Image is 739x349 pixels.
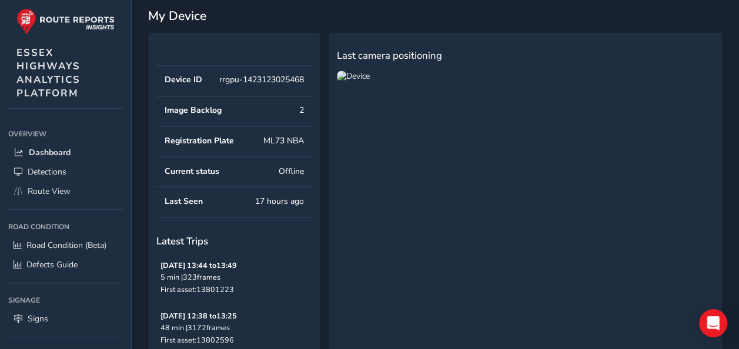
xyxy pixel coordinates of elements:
[8,143,123,162] a: Dashboard
[165,165,219,176] div: Current status
[8,236,123,255] a: Road Condition (Beta)
[28,313,48,324] span: Signs
[8,182,123,201] a: Route View
[28,186,71,197] span: Route View
[8,309,123,328] a: Signs
[165,74,202,85] div: Device ID
[337,71,370,82] img: Device
[26,240,106,251] span: Road Condition (Beta)
[16,8,115,35] img: rr logo
[255,195,304,206] div: 17 hours ago
[156,306,312,348] a: [DATE] 12:38 to13:2548 min |3172framesFirst asset:13802596
[156,234,312,247] div: Latest Trips
[160,334,308,344] div: First asset: 13802596
[28,166,66,177] span: Detections
[160,271,308,281] div: 5 min | 323 frames
[160,322,308,332] div: 48 min | 3172 frames
[8,291,123,309] div: Signage
[299,105,304,116] div: 2
[16,46,81,100] span: ESSEX HIGHWAYS ANALYTICS PLATFORM
[279,165,304,176] div: Offline
[165,105,222,116] div: Image Backlog
[148,8,206,24] span: My Device
[337,49,442,62] span: Last camera positioning
[8,125,123,143] div: Overview
[699,309,727,337] div: Open Intercom Messenger
[26,259,78,270] span: Defects Guide
[165,195,203,206] div: Last Seen
[165,135,234,146] div: Registration Plate
[263,135,304,146] div: ML73 NBA
[8,162,123,182] a: Detections
[29,147,71,158] span: Dashboard
[160,310,237,320] strong: [DATE] 12:38 to 13:25
[160,284,308,294] div: First asset: 13801223
[8,218,123,236] div: Road Condition
[8,255,123,274] a: Defects Guide
[160,260,237,270] strong: [DATE] 13:44 to 13:49
[219,74,304,85] div: rrgpu-1423123025468
[156,256,312,298] a: [DATE] 13:44 to13:495 min |323framesFirst asset:13801223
